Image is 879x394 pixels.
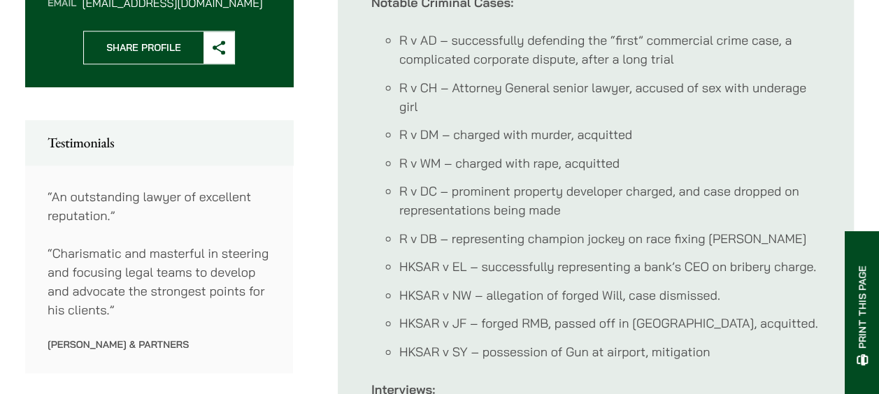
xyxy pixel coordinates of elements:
li: HKSAR v NW – allegation of forged Will, case dismissed. [399,286,820,305]
p: “Charismatic and masterful in steering and focusing legal teams to develop and advocate the stron... [48,244,271,319]
li: R v AD – successfully defending the “first” commercial crime case, a complicated corporate disput... [399,31,820,68]
li: R v DM – charged with murder, acquitted [399,125,820,144]
li: HKSAR v JF – forged RMB, passed off in [GEOGRAPHIC_DATA], acquitted. [399,314,820,333]
span: Share Profile [84,31,203,64]
h2: Testimonials [48,134,271,151]
li: R v DB – representing champion jockey on race fixing [PERSON_NAME] [399,229,820,248]
li: HKSAR v EL – successfully representing a bank’s CEO on bribery charge. [399,257,820,276]
p: [PERSON_NAME] & Partners [48,338,271,351]
li: R v WM – charged with rape, acquitted [399,154,820,173]
p: “An outstanding lawyer of excellent reputation.” [48,187,271,225]
li: R v CH – Attorney General senior lawyer, accused of sex with underage girl [399,78,820,116]
li: HKSAR v SY – possession of Gun at airport, mitigation [399,342,820,361]
button: Share Profile [83,31,235,64]
li: R v DC – prominent property developer charged, and case dropped on representations being made [399,182,820,219]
